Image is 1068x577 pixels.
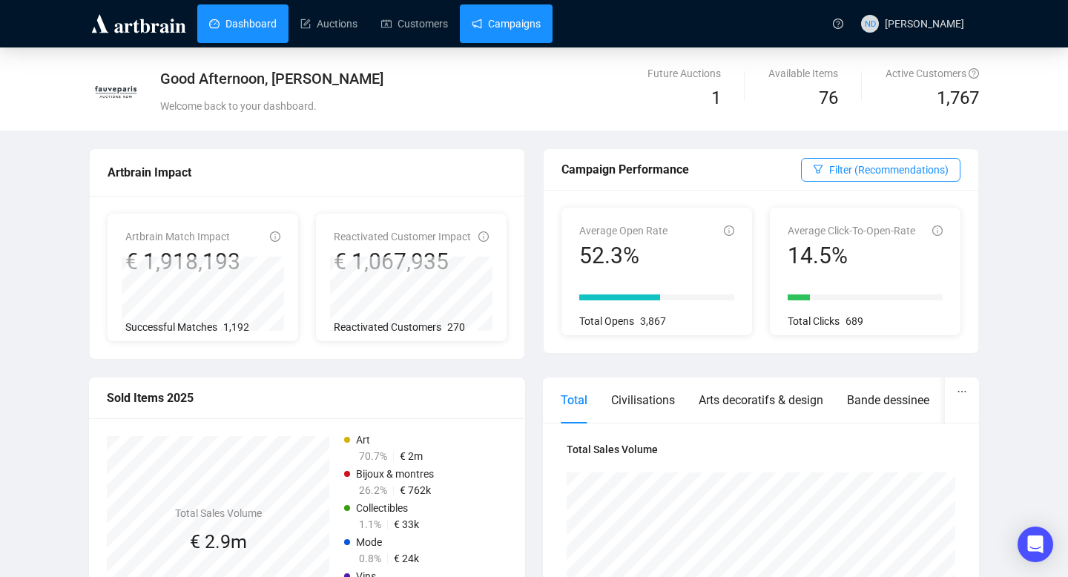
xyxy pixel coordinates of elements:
[819,88,838,108] span: 76
[359,450,387,462] span: 70.7%
[711,88,721,108] span: 1
[969,68,979,79] span: question-circle
[125,248,240,276] div: € 1,918,193
[937,85,979,113] span: 1,767
[175,505,262,521] h4: Total Sales Volume
[579,242,667,270] div: 52.3%
[334,248,471,276] div: € 1,067,935
[833,19,843,29] span: question-circle
[394,553,419,564] span: € 24k
[845,315,863,327] span: 689
[107,389,507,407] div: Sold Items 2025
[932,225,943,236] span: info-circle
[89,12,188,36] img: logo
[356,502,408,514] span: Collectibles
[885,18,964,30] span: [PERSON_NAME]
[561,160,801,179] div: Campaign Performance
[472,4,541,43] a: Campaigns
[447,321,465,333] span: 270
[356,468,434,480] span: Bijoux & montres
[611,391,675,409] div: Civilisations
[359,518,381,530] span: 1.1%
[579,315,634,327] span: Total Opens
[567,441,955,458] h4: Total Sales Volume
[125,321,217,333] span: Successful Matches
[334,321,441,333] span: Reactivated Customers
[788,315,840,327] span: Total Clicks
[886,67,979,79] span: Active Customers
[647,65,721,82] div: Future Auctions
[813,164,823,174] span: filter
[223,321,249,333] span: 1,192
[394,518,419,530] span: € 33k
[579,225,667,237] span: Average Open Rate
[640,315,666,327] span: 3,867
[699,391,823,409] div: Arts decoratifs & design
[209,4,277,43] a: Dashboard
[108,163,507,182] div: Artbrain Impact
[768,65,838,82] div: Available Items
[160,98,679,114] div: Welcome back to your dashboard.
[847,391,929,409] div: Bande dessinee
[125,231,230,243] span: Artbrain Match Impact
[190,531,247,553] span: € 2.9m
[300,4,357,43] a: Auctions
[160,68,679,89] div: Good Afternoon, [PERSON_NAME]
[381,4,448,43] a: Customers
[864,17,875,30] span: ND
[356,536,382,548] span: Mode
[724,225,734,236] span: info-circle
[270,231,280,242] span: info-circle
[829,162,949,178] span: Filter (Recommendations)
[400,450,423,462] span: € 2m
[801,158,960,182] button: Filter (Recommendations)
[359,553,381,564] span: 0.8%
[788,242,915,270] div: 14.5%
[561,391,587,409] div: Total
[788,225,915,237] span: Average Click-To-Open-Rate
[356,434,370,446] span: Art
[359,484,387,496] span: 26.2%
[334,231,471,243] span: Reactivated Customer Impact
[957,386,967,397] span: ellipsis
[90,66,142,118] img: 5ff1849d7e3e89000caa1e25.jpg
[400,484,431,496] span: € 762k
[945,377,979,406] button: ellipsis
[478,231,489,242] span: info-circle
[1018,527,1053,562] div: Open Intercom Messenger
